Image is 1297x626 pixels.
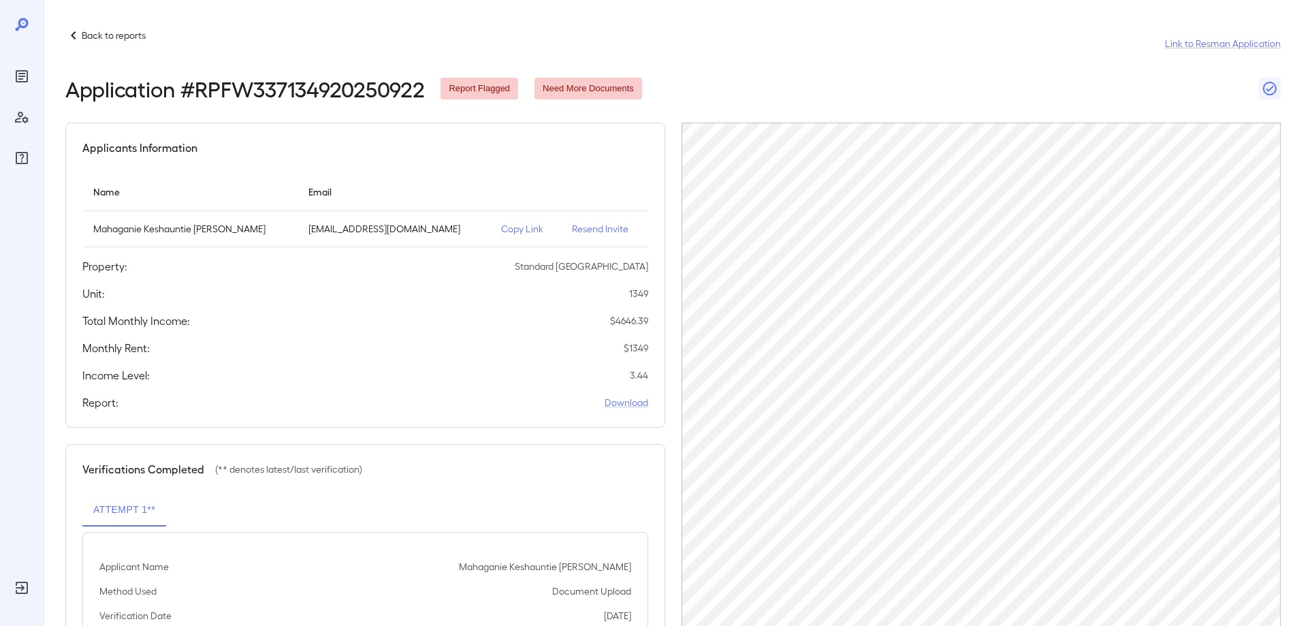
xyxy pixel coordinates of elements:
a: Link to Resman Application [1165,37,1281,50]
span: Need More Documents [534,82,642,95]
p: Mahaganie Keshauntie [PERSON_NAME] [459,560,631,574]
p: Applicant Name [99,560,169,574]
div: Log Out [11,577,33,599]
h5: Verifications Completed [82,461,204,478]
table: simple table [82,172,648,247]
h5: Report: [82,394,118,411]
th: Email [298,172,490,211]
div: Manage Users [11,106,33,128]
h5: Applicants Information [82,140,197,156]
p: [EMAIL_ADDRESS][DOMAIN_NAME] [308,222,479,236]
p: (** denotes latest/last verification) [215,463,362,476]
p: Mahaganie Keshauntie [PERSON_NAME] [93,222,287,236]
button: Close Report [1259,78,1281,99]
p: 1349 [629,287,648,300]
p: Copy Link [501,222,550,236]
button: Attempt 1** [82,494,166,527]
span: Report Flagged [441,82,518,95]
p: Verification Date [99,609,172,623]
p: 3.44 [630,369,648,382]
p: Standard [GEOGRAPHIC_DATA] [515,260,648,273]
p: $ 1349 [624,341,648,355]
div: FAQ [11,147,33,169]
h5: Unit: [82,285,105,302]
p: Method Used [99,584,157,598]
h2: Application # RPFW337134920250922 [65,76,424,101]
h5: Total Monthly Income: [82,313,190,329]
p: Document Upload [552,584,631,598]
p: [DATE] [604,609,631,623]
div: Reports [11,65,33,87]
h5: Property: [82,258,127,275]
h5: Monthly Rent: [82,340,150,356]
p: $ 4646.39 [610,314,648,328]
p: Back to reports [82,29,146,42]
h5: Income Level: [82,367,150,384]
a: Download [605,396,648,409]
p: Resend Invite [572,222,637,236]
th: Name [82,172,298,211]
